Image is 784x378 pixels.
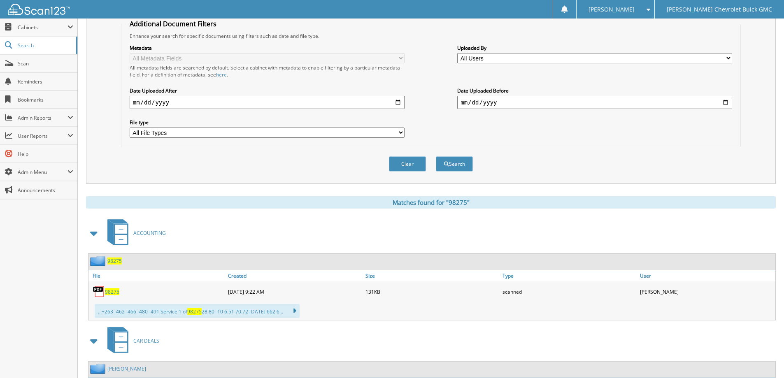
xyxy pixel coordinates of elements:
[18,132,67,139] span: User Reports
[226,270,363,281] a: Created
[95,304,300,318] div: ...+263 -462 -466 -480 -491 Service 1 of 28.80 -10 6.51 70.72 [DATE] 662 6...
[88,270,226,281] a: File
[363,270,501,281] a: Size
[126,32,736,39] div: Enhance your search for specific documents using filters such as date and file type.
[638,270,775,281] a: User
[18,24,67,31] span: Cabinets
[500,283,638,300] div: scanned
[130,96,405,109] input: start
[638,283,775,300] div: [PERSON_NAME]
[130,64,405,78] div: All metadata fields are searched by default. Select a cabinet with metadata to enable filtering b...
[18,187,73,194] span: Announcements
[130,44,405,51] label: Metadata
[589,7,635,12] span: [PERSON_NAME]
[743,339,784,378] iframe: Chat Widget
[18,151,73,158] span: Help
[107,257,122,264] a: 98275
[389,156,426,172] button: Clear
[133,230,166,237] span: ACCOUNTING
[18,169,67,176] span: Admin Menu
[216,71,227,78] a: here
[500,270,638,281] a: Type
[90,364,107,374] img: folder2.png
[93,285,105,298] img: PDF.png
[107,365,146,372] a: [PERSON_NAME]
[187,308,202,315] span: 98275
[86,196,776,209] div: Matches found for "98275"
[18,60,73,67] span: Scan
[363,283,501,300] div: 131KB
[90,256,107,266] img: folder2.png
[130,87,405,94] label: Date Uploaded After
[130,119,405,126] label: File type
[18,42,72,49] span: Search
[457,96,732,109] input: end
[18,114,67,121] span: Admin Reports
[105,288,119,295] a: 98275
[102,325,159,357] a: CAR DEALS
[102,217,166,249] a: ACCOUNTING
[8,4,70,15] img: scan123-logo-white.svg
[436,156,473,172] button: Search
[126,19,221,28] legend: Additional Document Filters
[18,96,73,103] span: Bookmarks
[457,87,732,94] label: Date Uploaded Before
[133,337,159,344] span: CAR DEALS
[18,78,73,85] span: Reminders
[667,7,772,12] span: [PERSON_NAME] Chevrolet Buick GMC
[226,283,363,300] div: [DATE] 9:22 AM
[457,44,732,51] label: Uploaded By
